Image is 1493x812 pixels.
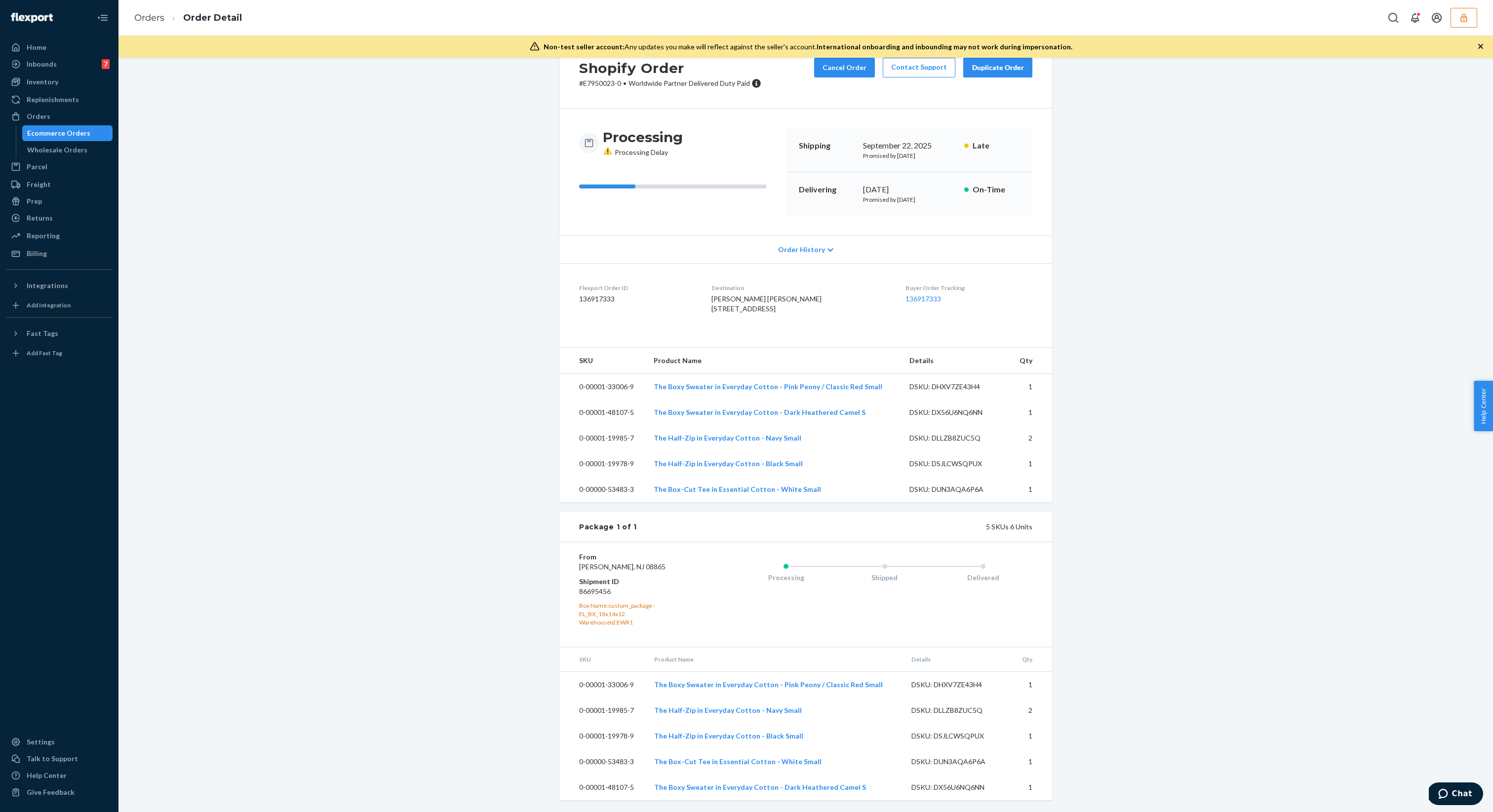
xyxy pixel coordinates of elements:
button: Open account menu [1427,8,1447,28]
div: Delivered [934,573,1032,583]
th: SKU [559,348,646,374]
dt: Destination [711,284,889,292]
a: Freight [6,177,113,192]
h3: Processing [603,128,683,146]
dt: Shipment ID [579,577,697,587]
a: The Half-Zip in Everyday Cotton - Navy Small [654,706,802,714]
div: Integrations [27,281,68,291]
span: Processing Delay [603,148,668,156]
td: 1 [1010,400,1052,425]
td: 1 [1012,749,1052,775]
td: 0-00000-53483-3 [559,477,646,502]
div: Processing [737,573,835,583]
p: # E7950023-0 [579,78,761,88]
td: 2 [1012,698,1052,723]
p: Shipping [799,140,855,151]
p: Promised by [DATE] [863,151,956,160]
div: Home [27,42,46,52]
h2: Shopify Order [579,58,761,78]
dt: Flexport Order ID [579,284,696,292]
p: On-Time [973,184,1021,195]
div: DSKU: DUN3AQA6P6A [911,757,1004,767]
td: 1 [1012,723,1052,749]
iframe: Opens a widget where you can chat to one of our agents [1429,782,1483,807]
span: International onboarding and inbounding may not work during impersonation. [817,42,1072,51]
a: Orders [134,12,164,23]
button: Help Center [1474,381,1493,431]
th: Details [902,348,1010,374]
div: Settings [27,737,55,747]
th: SKU [559,647,646,672]
td: 0-00001-48107-5 [559,400,646,425]
a: Returns [6,210,113,226]
a: The Half-Zip in Everyday Cotton - Black Small [654,459,803,468]
div: Reporting [27,231,60,241]
span: [PERSON_NAME], NJ 08865 [579,562,666,571]
td: 0-00001-33006-9 [559,374,646,400]
a: Order Detail [183,12,242,23]
a: Reporting [6,228,113,244]
button: Give Feedback [6,784,113,800]
div: Wholesale Orders [27,145,87,155]
a: Replenishments [6,92,113,108]
a: Help Center [6,768,113,783]
th: Details [904,647,1012,672]
p: Late [973,140,1021,151]
div: Fast Tags [27,329,58,338]
a: The Boxy Sweater in Everyday Cotton - Pink Peony / Classic Red Small [654,382,882,391]
td: 1 [1012,775,1052,800]
a: Ecommerce Orders [22,125,113,141]
td: 0-00001-19985-7 [559,698,646,723]
a: The Boxy Sweater in Everyday Cotton - Dark Heathered Camel S [654,783,866,791]
span: • [623,79,627,87]
div: [DATE] [863,184,956,195]
a: Contact Support [883,58,955,77]
p: Promised by [DATE] [863,195,956,204]
div: WarehouseId: EWR1 [579,618,697,627]
img: Flexport logo [11,13,53,23]
div: Duplicate Order [972,63,1024,73]
div: Any updates you make will reflect against the seller's account. [544,42,1072,52]
div: DSKU: DUN3AQA6P6A [909,484,1002,494]
td: 0-00001-33006-9 [559,671,646,698]
th: Product Name [646,348,902,374]
div: Shipped [835,573,934,583]
div: Replenishments [27,95,79,105]
div: Parcel [27,162,47,172]
div: Add Integration [27,301,71,309]
a: The Half-Zip in Everyday Cotton - Navy Small [654,434,801,442]
td: 0-00000-53483-3 [559,749,646,775]
div: Billing [27,249,47,258]
p: Delivering [799,184,855,195]
td: 0-00001-48107-5 [559,775,646,800]
div: DSKU: DSJLCWSQPUX [911,731,1004,741]
div: Talk to Support [27,754,78,764]
div: Inbounds [27,59,57,69]
div: DSKU: DHXV7ZE43H4 [911,680,1004,690]
th: Qty [1010,348,1052,374]
a: The Boxy Sweater in Everyday Cotton - Pink Peony / Classic Red Small [654,680,883,689]
a: The Box-Cut Tee in Essential Cotton - White Small [654,485,821,493]
button: Cancel Order [814,58,875,77]
dt: Buyer Order Tracking [905,284,1032,292]
div: Help Center [27,771,67,780]
button: Open notifications [1405,8,1425,28]
a: The Box-Cut Tee in Essential Cotton - White Small [654,757,822,766]
div: DSKU: DLLZB8ZUC5Q [911,705,1004,715]
td: 0-00001-19978-9 [559,723,646,749]
button: Close Navigation [93,8,113,28]
a: Add Fast Tag [6,345,113,361]
td: 1 [1010,477,1052,502]
span: Worldwide Partner Delivered Duty Paid [629,79,750,87]
div: Ecommerce Orders [27,128,90,138]
a: Inbounds7 [6,56,113,72]
td: 0-00001-19978-9 [559,451,646,477]
button: Talk to Support [6,751,113,767]
div: Returns [27,213,53,223]
a: Prep [6,193,113,209]
a: Wholesale Orders [22,142,113,158]
a: Inventory [6,74,113,90]
div: September 22, 2025 [863,140,956,151]
dt: From [579,552,697,562]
